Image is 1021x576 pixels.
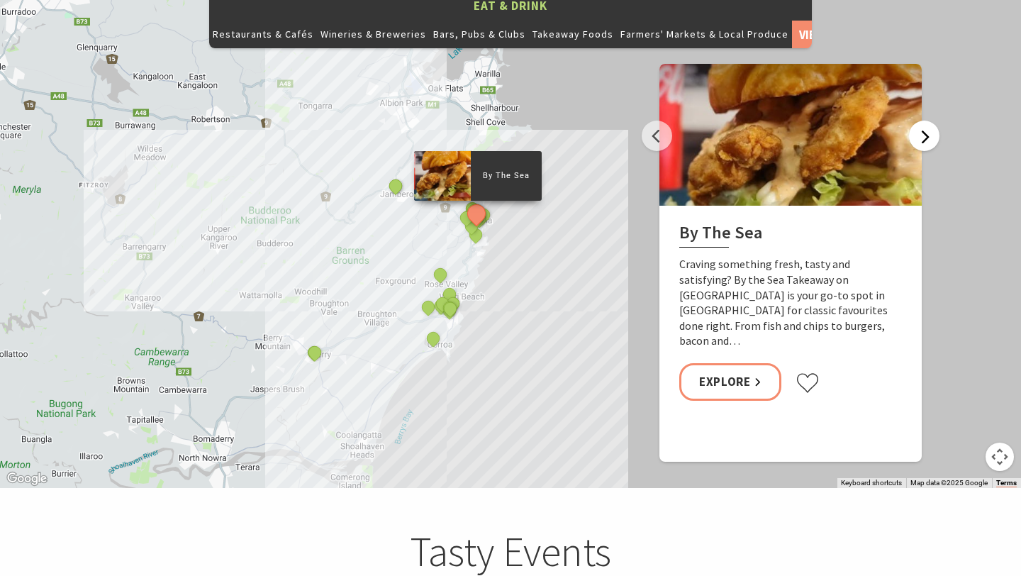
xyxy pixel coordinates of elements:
[431,265,450,284] button: See detail about Schottlanders Wagyu Beef
[419,298,437,316] button: See detail about Crooked River Estate
[841,478,902,488] button: Keyboard shortcuts
[468,209,486,228] button: See detail about Silica Restaurant and Bar
[910,479,988,487] span: Map data ©2025 Google
[679,257,902,349] p: Craving something fresh, tasty and satisfying? By the Sea Takeaway on [GEOGRAPHIC_DATA] is your g...
[386,177,405,195] button: See detail about Jamberoo Pub
[642,121,672,151] button: Previous
[792,20,832,48] a: View All
[617,20,792,48] button: Farmers' Markets & Local Produce
[4,470,50,488] img: Google
[306,343,324,362] button: See detail about The Dairy Bar
[441,299,459,318] button: See detail about Gather. By the Hill
[996,479,1017,487] a: Terms (opens in new tab)
[529,20,617,48] button: Takeaway Foods
[424,329,442,348] button: See detail about The Blue Swimmer at Seahaven
[4,470,50,488] a: Open this area in Google Maps (opens a new window)
[471,169,542,182] p: By The Sea
[679,363,781,401] a: Explore
[464,200,490,226] button: See detail about By The Sea
[430,20,529,48] button: Bars, Pubs & Clubs
[317,20,430,48] button: Wineries & Breweries
[986,443,1014,471] button: Map camera controls
[209,20,317,48] button: Restaurants & Cafés
[679,223,902,248] h2: By The Sea
[467,226,485,244] button: See detail about Cin Cin Wine Bar
[457,209,476,227] button: See detail about Green Caffeen
[909,121,939,151] button: Next
[796,372,820,394] button: Click to favourite By The Sea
